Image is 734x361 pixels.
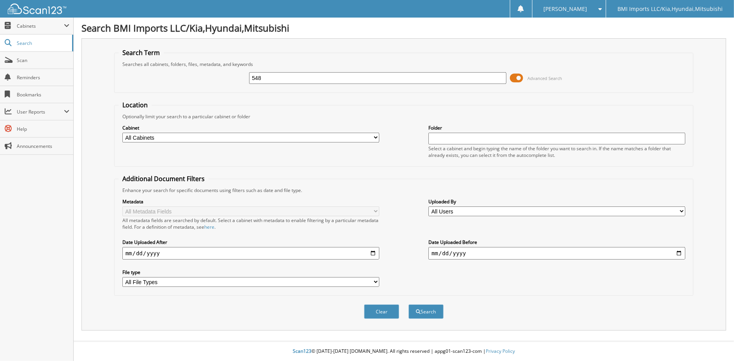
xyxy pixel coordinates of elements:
[122,269,379,276] label: File type
[17,126,69,132] span: Help
[119,48,164,57] legend: Search Term
[204,224,214,230] a: here
[617,7,723,11] span: BMI Imports LLC/Kia,Hyundai,Mitsubishi
[17,40,68,46] span: Search
[122,124,379,131] label: Cabinet
[486,348,515,354] a: Privacy Policy
[428,247,685,260] input: end
[17,74,69,81] span: Reminders
[428,198,685,205] label: Uploaded By
[81,21,726,34] h1: Search BMI Imports LLC/Kia,Hyundai,Mitsubishi
[17,23,64,29] span: Cabinets
[119,187,690,194] div: Enhance your search for specific documents using filters such as date and file type.
[544,7,587,11] span: [PERSON_NAME]
[293,348,311,354] span: Scan123
[17,91,69,98] span: Bookmarks
[122,217,379,230] div: All metadata fields are searched by default. Select a cabinet with metadata to enable filtering b...
[428,145,685,158] div: Select a cabinet and begin typing the name of the folder you want to search in. If the name match...
[17,108,64,115] span: User Reports
[74,342,734,361] div: © [DATE]-[DATE] [DOMAIN_NAME]. All rights reserved | appg01-scan123-com |
[119,61,690,68] div: Searches all cabinets, folders, files, metadata, and keywords
[119,174,209,183] legend: Additional Document Filters
[119,101,152,109] legend: Location
[122,239,379,245] label: Date Uploaded After
[17,143,69,149] span: Announcements
[409,304,444,319] button: Search
[364,304,399,319] button: Clear
[122,198,379,205] label: Metadata
[17,57,69,64] span: Scan
[122,247,379,260] input: start
[8,4,66,14] img: scan123-logo-white.svg
[428,239,685,245] label: Date Uploaded Before
[528,75,562,81] span: Advanced Search
[428,124,685,131] label: Folder
[119,113,690,120] div: Optionally limit your search to a particular cabinet or folder
[695,324,734,361] iframe: Chat Widget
